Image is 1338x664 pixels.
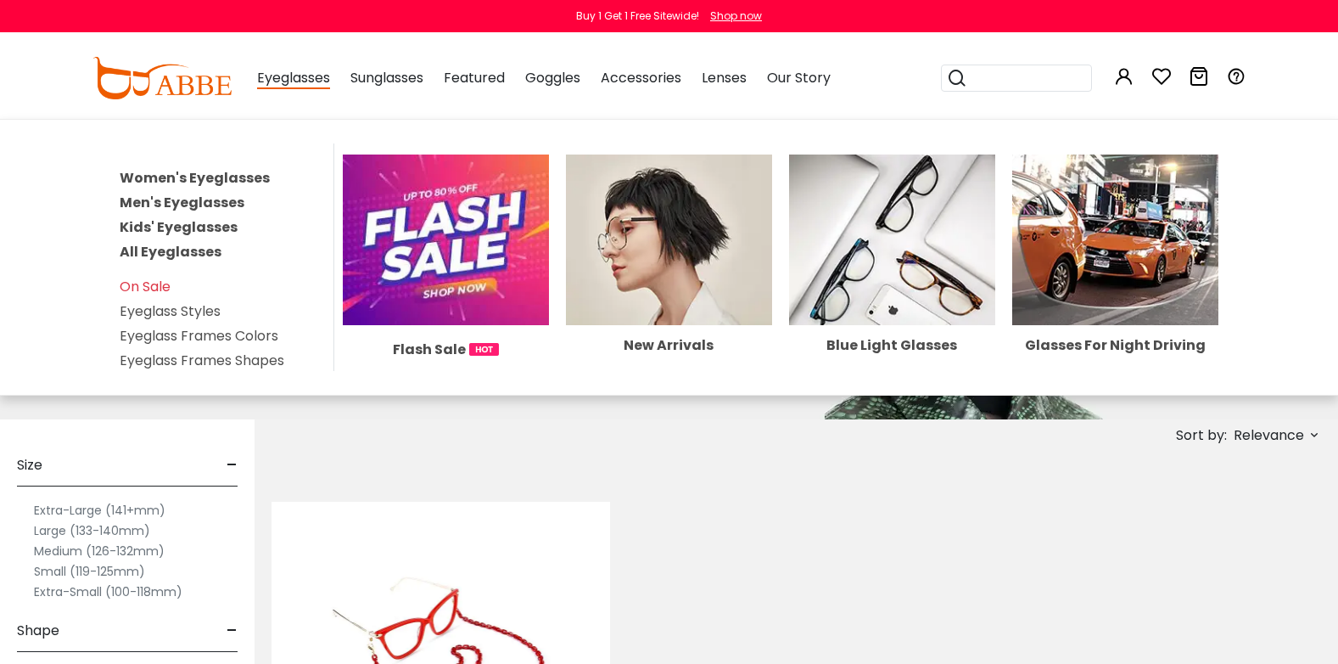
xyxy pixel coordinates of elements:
span: Flash Sale [393,339,466,360]
a: Eyeglass Frames Colors [120,326,278,346]
span: Lenses [702,68,747,87]
a: Men's Eyeglasses [120,193,244,212]
a: Flash Sale [343,229,549,360]
a: Glasses For Night Driving [1012,229,1218,352]
img: Blue Light Glasses [789,155,995,325]
span: Eyeglasses [257,68,330,89]
span: - [227,445,238,486]
label: Large (133-140mm) [34,521,150,541]
a: Blue Light Glasses [789,229,995,352]
div: Buy 1 Get 1 Free Sitewide! [576,8,699,24]
span: Featured [444,68,505,87]
img: New Arrivals [566,155,772,325]
span: Our Story [767,68,831,87]
img: abbeglasses.com [92,57,232,99]
div: Shop now [710,8,762,24]
img: 1724998894317IetNH.gif [469,343,499,356]
div: New Arrivals [566,339,772,352]
a: On Sale [120,277,171,296]
span: Shape [17,611,59,651]
img: Glasses For Night Driving [1012,155,1218,325]
div: Glasses For Night Driving [1012,339,1218,352]
a: All Eyeglasses [120,242,221,262]
span: Goggles [525,68,580,87]
span: Sunglasses [350,68,423,87]
span: Sort by: [1176,425,1227,445]
span: Accessories [601,68,681,87]
label: Extra-Small (100-118mm) [34,582,182,602]
label: Extra-Large (141+mm) [34,500,165,521]
a: Eyeglass Frames Shapes [120,351,284,370]
a: New Arrivals [566,229,772,352]
a: Eyeglass Styles [120,301,221,321]
span: - [227,611,238,651]
div: Blue Light Glasses [789,339,995,352]
label: Medium (126-132mm) [34,541,165,561]
a: Kids' Eyeglasses [120,217,238,237]
a: Women's Eyeglasses [120,168,270,188]
span: Size [17,445,42,486]
span: Relevance [1234,420,1304,451]
a: Shop now [702,8,762,23]
label: Small (119-125mm) [34,561,145,582]
img: Flash Sale [343,155,549,325]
